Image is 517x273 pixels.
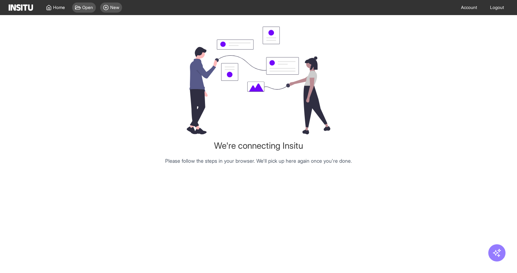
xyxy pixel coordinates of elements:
p: Please follow the steps in your browser. We'll pick up here again once you're done. [165,157,352,165]
span: New [110,5,119,10]
span: Home [53,5,65,10]
span: Open [82,5,93,10]
h1: We're connecting Insitu [214,140,303,152]
img: Logo [9,4,33,11]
